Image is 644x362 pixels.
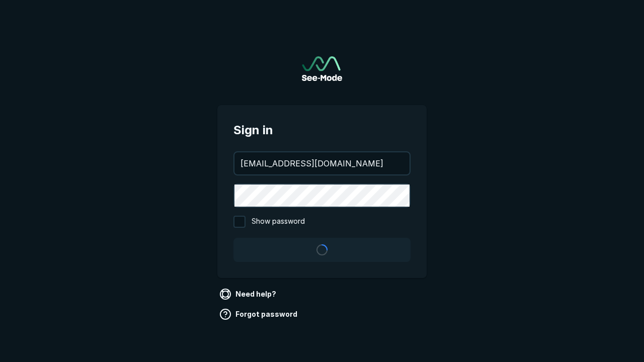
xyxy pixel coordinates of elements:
span: Sign in [233,121,411,139]
a: Forgot password [217,306,301,322]
a: Go to sign in [302,56,342,81]
a: Need help? [217,286,280,302]
span: Show password [252,216,305,228]
input: your@email.com [234,152,410,174]
img: See-Mode Logo [302,56,342,81]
